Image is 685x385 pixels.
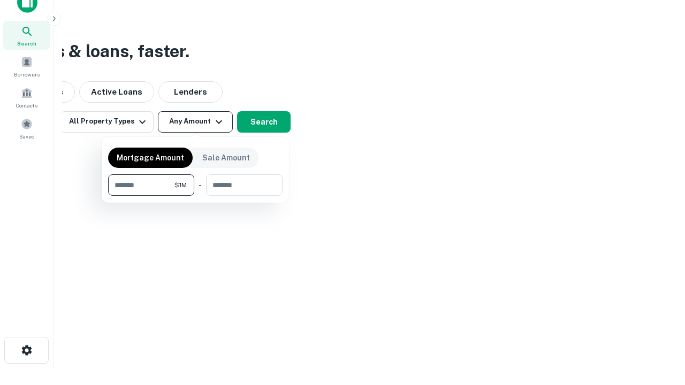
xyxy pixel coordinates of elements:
[202,152,250,164] p: Sale Amount
[631,299,685,351] iframe: Chat Widget
[174,180,187,190] span: $1M
[117,152,184,164] p: Mortgage Amount
[199,174,202,196] div: -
